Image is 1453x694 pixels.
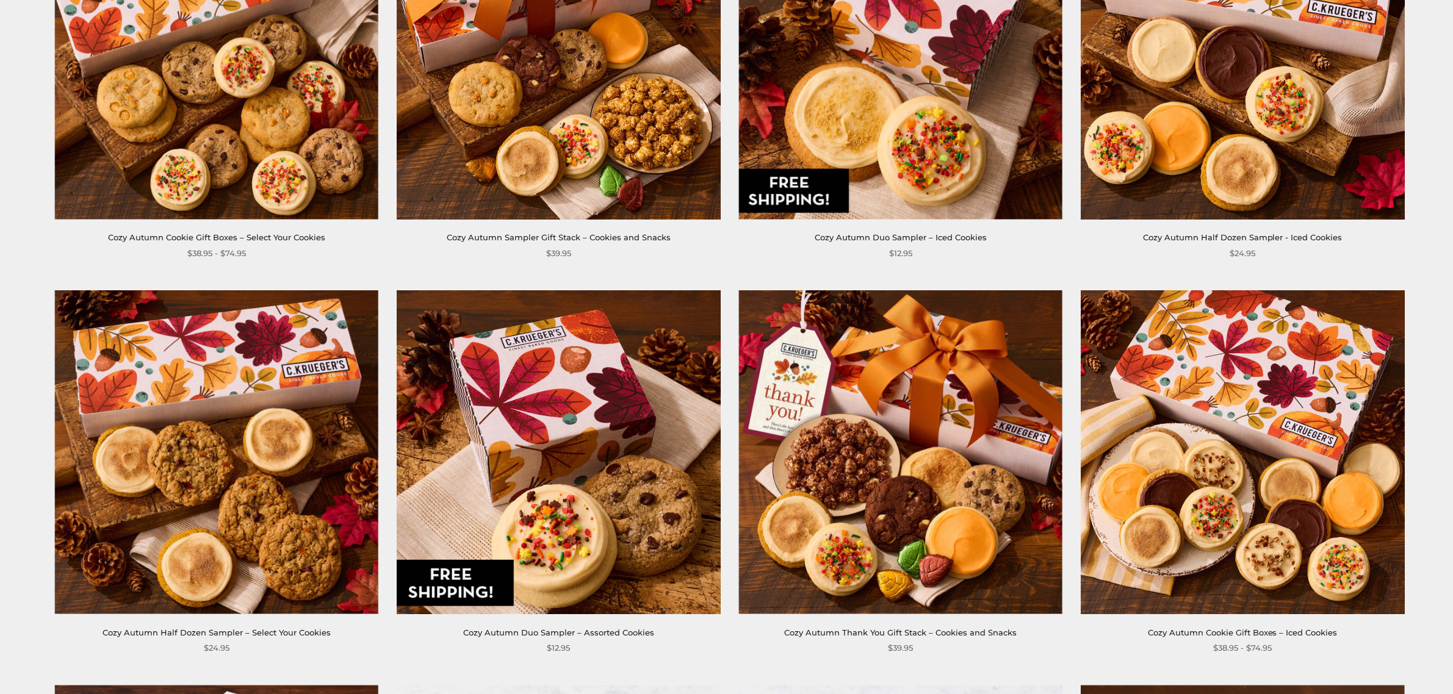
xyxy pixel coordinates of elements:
[546,247,571,260] span: $39.95
[108,232,325,242] a: Cozy Autumn Cookie Gift Boxes – Select Your Cookies
[187,247,246,260] span: $38.95 - $74.95
[1081,290,1404,614] img: Cozy Autumn Cookie Gift Boxes – Iced Cookies
[888,642,913,654] span: $39.95
[815,232,987,242] a: Cozy Autumn Duo Sampler – Iced Cookies
[1213,642,1272,654] span: $38.95 - $74.95
[739,290,1062,614] a: Cozy Autumn Thank You Gift Stack – Cookies and Snacks
[55,290,378,614] img: Cozy Autumn Half Dozen Sampler – Select Your Cookies
[447,232,671,242] a: Cozy Autumn Sampler Gift Stack – Cookies and Snacks
[784,628,1017,637] a: Cozy Autumn Thank You Gift Stack – Cookies and Snacks
[1143,232,1343,242] a: Cozy Autumn Half Dozen Sampler - Iced Cookies
[204,642,229,654] span: $24.95
[738,290,1062,614] img: Cozy Autumn Thank You Gift Stack – Cookies and Snacks
[547,642,570,654] span: $12.95
[1230,247,1255,260] span: $24.95
[1148,628,1338,637] a: Cozy Autumn Cookie Gift Boxes – Iced Cookies
[463,628,654,637] a: Cozy Autumn Duo Sampler – Assorted Cookies
[103,628,331,637] a: Cozy Autumn Half Dozen Sampler – Select Your Cookies
[397,290,720,614] img: Cozy Autumn Duo Sampler – Assorted Cookies
[889,247,912,260] span: $12.95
